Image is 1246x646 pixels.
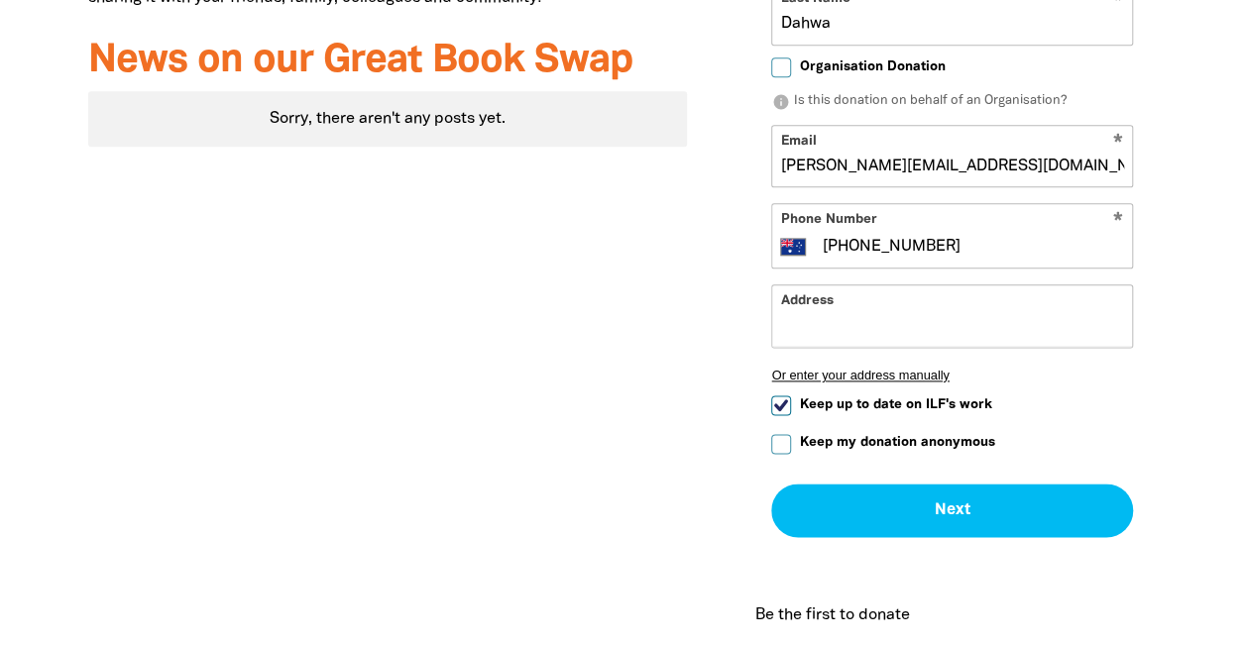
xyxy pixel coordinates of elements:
[88,91,688,147] div: Paginated content
[771,434,791,454] input: Keep my donation anonymous
[1113,212,1123,231] i: Required
[799,57,945,76] span: Organisation Donation
[771,92,1133,112] p: Is this donation on behalf of an Organisation?
[88,40,688,83] h3: News on our Great Book Swap
[771,484,1133,537] button: Next
[771,395,791,415] input: Keep up to date on ILF's work
[799,433,994,452] span: Keep my donation anonymous
[771,57,791,77] input: Organisation Donation
[771,93,789,111] i: info
[771,368,1133,382] button: Or enter your address manually
[754,603,909,627] p: Be the first to donate
[88,91,688,147] div: Sorry, there aren't any posts yet.
[799,395,991,414] span: Keep up to date on ILF's work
